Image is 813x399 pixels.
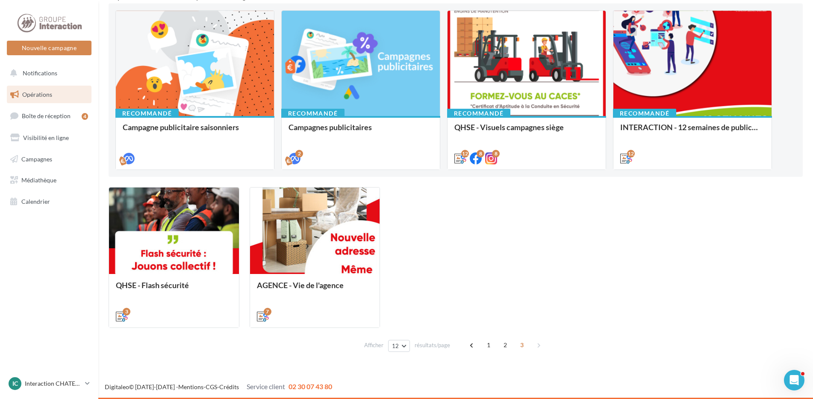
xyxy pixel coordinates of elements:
[5,129,93,147] a: Visibilité en ligne
[21,155,52,162] span: Campagnes
[123,123,267,140] div: Campagne publicitaire saisonniers
[5,86,93,104] a: Opérations
[115,109,179,118] div: Recommandé
[7,375,91,392] a: IC Interaction CHATEAUBRIANT
[415,341,450,349] span: résultats/page
[498,338,512,352] span: 2
[82,113,88,120] div: 4
[116,281,232,298] div: QHSE - Flash sécurité
[247,382,285,390] span: Service client
[613,109,676,118] div: Recommandé
[123,308,130,316] div: 3
[5,193,93,211] a: Calendrier
[281,109,345,118] div: Recommandé
[289,123,433,140] div: Campagnes publicitaires
[392,342,399,349] span: 12
[5,64,90,82] button: Notifications
[206,383,217,390] a: CGS
[5,171,93,189] a: Médiathèque
[22,91,52,98] span: Opérations
[5,150,93,168] a: Campagnes
[482,338,495,352] span: 1
[264,308,271,316] div: 7
[21,198,50,205] span: Calendrier
[22,112,71,119] span: Boîte de réception
[23,69,57,77] span: Notifications
[105,383,332,390] span: © [DATE]-[DATE] - - -
[515,338,529,352] span: 3
[178,383,203,390] a: Mentions
[620,123,765,140] div: INTERACTION - 12 semaines de publication
[219,383,239,390] a: Crédits
[454,123,599,140] div: QHSE - Visuels campagnes siège
[477,150,484,158] div: 8
[23,134,69,141] span: Visibilité en ligne
[447,109,510,118] div: Recommandé
[7,41,91,55] button: Nouvelle campagne
[461,150,469,158] div: 12
[5,107,93,125] a: Boîte de réception4
[364,341,383,349] span: Afficher
[627,150,635,158] div: 12
[492,150,500,158] div: 8
[25,379,82,388] p: Interaction CHATEAUBRIANT
[21,176,56,184] span: Médiathèque
[289,382,332,390] span: 02 30 07 43 80
[105,383,129,390] a: Digitaleo
[295,150,303,158] div: 2
[388,340,410,352] button: 12
[784,370,804,390] iframe: Intercom live chat
[257,281,373,298] div: AGENCE - Vie de l'agence
[12,379,18,388] span: IC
